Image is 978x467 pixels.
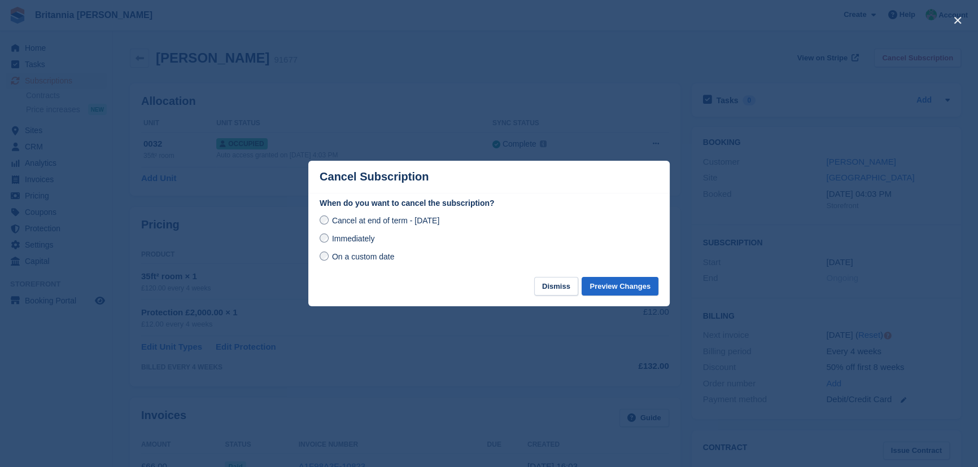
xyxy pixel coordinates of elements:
[320,170,429,183] p: Cancel Subscription
[320,252,329,261] input: On a custom date
[320,233,329,243] input: Immediately
[320,215,329,224] input: Cancel at end of term - [DATE]
[534,277,578,296] button: Dismiss
[949,11,967,29] button: close
[320,197,658,209] label: When do you want to cancel the subscription?
[332,216,439,225] span: Cancel at end of term - [DATE]
[332,234,374,243] span: Immediately
[582,277,658,296] button: Preview Changes
[332,252,395,261] span: On a custom date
